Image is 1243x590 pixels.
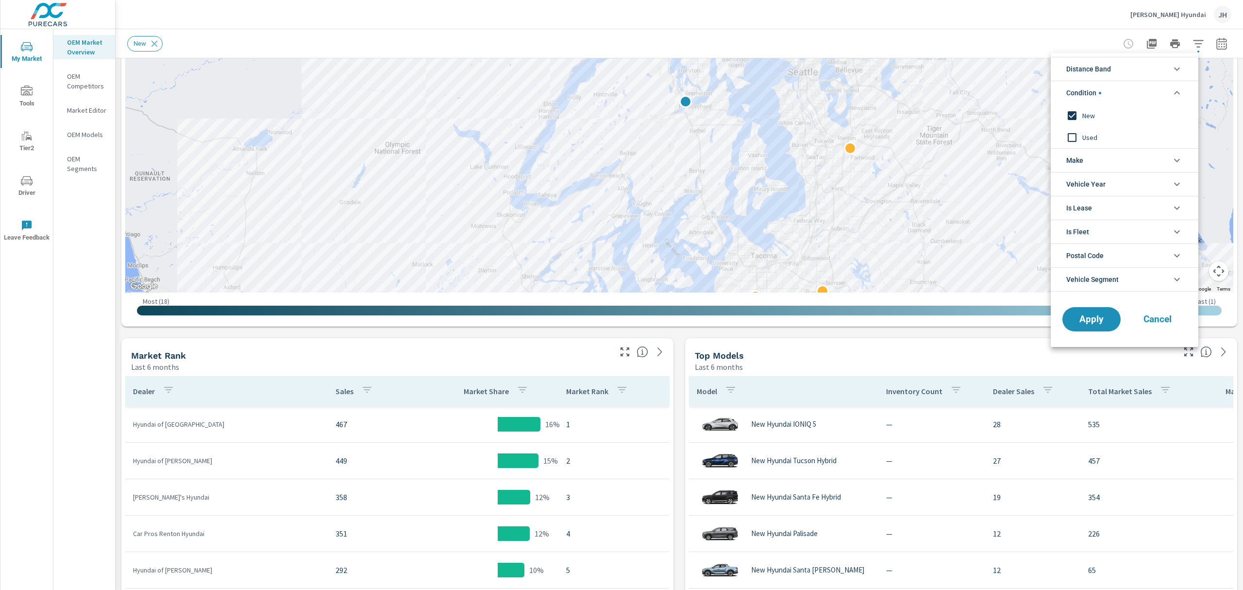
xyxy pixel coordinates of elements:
span: Vehicle Segment [1066,268,1119,291]
span: Is Fleet [1066,220,1089,243]
span: Vehicle Year [1066,173,1106,196]
div: New [1051,104,1196,126]
span: Condition [1066,81,1101,104]
button: Apply [1062,307,1121,331]
span: Apply [1072,315,1111,324]
span: Make [1066,149,1083,172]
span: New [1082,110,1189,121]
span: Postal Code [1066,244,1104,267]
span: Is Lease [1066,196,1092,220]
span: Used [1082,132,1189,143]
span: Distance Band [1066,57,1111,81]
span: Cancel [1138,315,1177,324]
button: Cancel [1128,307,1187,331]
ul: filter options [1051,53,1198,295]
div: Used [1051,126,1196,148]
